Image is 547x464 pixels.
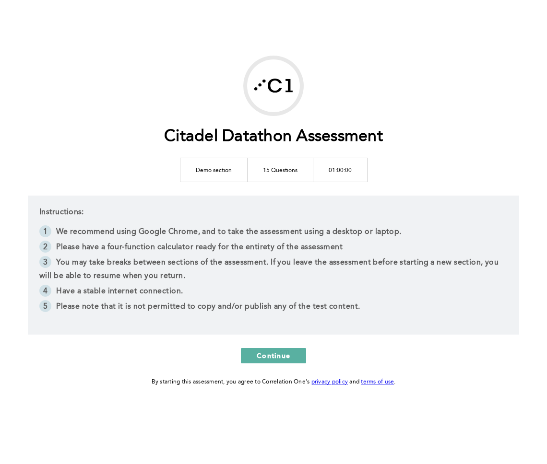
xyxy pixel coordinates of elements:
td: 15 Questions [247,158,313,182]
td: Demo section [180,158,247,182]
td: 01:00:00 [313,158,367,182]
a: privacy policy [311,379,348,385]
h1: Citadel Datathon Assessment [164,127,383,147]
li: Please note that it is not permitted to copy and/or publish any of the test content. [39,300,508,315]
li: Please have a four-function calculator ready for the entirety of the assessment [39,241,508,256]
img: Citadel [247,59,300,112]
div: Instructions: [28,196,519,335]
li: We recommend using Google Chrome, and to take the assessment using a desktop or laptop. [39,225,508,241]
li: Have a stable internet connection. [39,285,508,300]
span: Continue [257,351,290,360]
li: You may take breaks between sections of the assessment. If you leave the assessment before starti... [39,256,508,285]
a: terms of use [361,379,394,385]
div: By starting this assessment, you agree to Correlation One's and . [152,377,396,387]
button: Continue [241,348,306,363]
